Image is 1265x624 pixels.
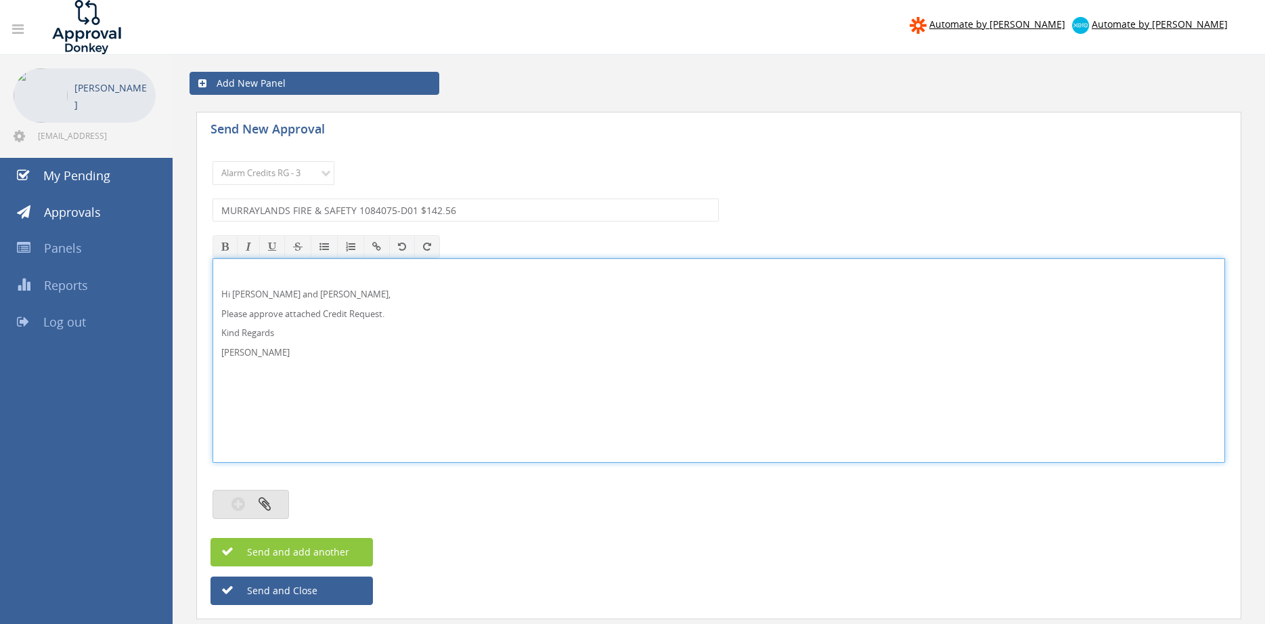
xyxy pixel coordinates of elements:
[218,545,349,558] span: Send and add another
[363,235,390,258] button: Insert / edit link
[221,288,1216,301] p: Hi [PERSON_NAME] and [PERSON_NAME],
[389,235,415,258] button: Undo
[414,235,440,258] button: Redo
[44,240,82,256] span: Panels
[38,130,153,141] span: [EMAIL_ADDRESS][DOMAIN_NAME]
[44,277,88,293] span: Reports
[213,199,719,222] input: Subject
[221,346,1216,359] p: [PERSON_NAME]
[337,235,364,258] button: Ordered List
[210,123,447,140] h5: Send New Approval
[1072,17,1089,34] img: xero-logo.png
[1092,18,1228,30] span: Automate by [PERSON_NAME]
[213,235,238,258] button: Bold
[74,79,149,113] p: [PERSON_NAME]
[210,538,373,566] button: Send and add another
[311,235,338,258] button: Unordered List
[284,235,311,258] button: Strikethrough
[210,577,373,605] button: Send and Close
[43,314,86,330] span: Log out
[43,167,110,184] span: My Pending
[221,308,1216,320] p: Please approve attached Credit Request.
[929,18,1065,30] span: Automate by [PERSON_NAME]
[221,327,1216,339] p: Kind Regards
[259,235,285,258] button: Underline
[190,72,439,95] a: Add New Panel
[44,204,101,220] span: Approvals
[237,235,260,258] button: Italic
[910,17,927,34] img: zapier-logomark.png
